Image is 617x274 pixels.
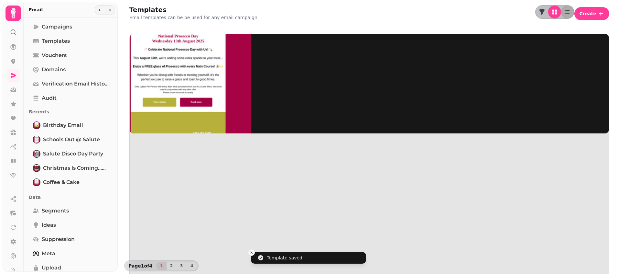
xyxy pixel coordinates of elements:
img: Christmas is Coming...... [33,165,40,171]
img: Coffee & Cake [33,179,40,186]
button: 1 [156,262,167,270]
button: 4 [187,262,197,270]
h2: Templates [129,5,254,14]
span: Salute Disco Day Party [43,150,103,158]
span: Suppression [42,235,75,243]
span: 3 [179,264,184,268]
span: Birthday Email [43,121,83,129]
img: Schools Out @ Salute [33,136,40,143]
a: Salute Disco Day PartySalute Disco Day Party [29,147,113,160]
button: 3 [176,262,187,270]
img: Birthday Email [33,122,40,129]
span: Meta [42,250,55,257]
a: Campaigns [29,20,113,33]
a: Templates [29,35,113,48]
span: Schools Out @ Salute [43,136,100,143]
img: Salute Disco Day Party [33,151,40,157]
a: Schools Out @ SaluteSchools Out @ Salute [29,133,113,146]
button: 2 [166,262,177,270]
span: Upload [42,264,61,272]
span: Ideas [42,221,56,229]
button: Close toast [248,249,255,256]
p: Recents [29,106,113,118]
button: Create [574,7,609,20]
p: Page 1 of 4 [126,263,155,269]
span: 4 [189,264,194,268]
a: Suppression [29,233,113,246]
a: Verification email history [29,77,113,90]
a: Ideas [29,219,113,232]
span: Domains [42,66,66,74]
p: Email templates can be be used for any email campaign [129,14,257,21]
p: Data [29,191,113,203]
span: Coffee & Cake [43,178,80,186]
span: Vouchers [42,51,67,59]
span: Segments [42,207,69,215]
span: Audit [42,94,57,102]
a: Domains [29,63,113,76]
span: Create [579,11,596,16]
a: Meta [29,247,113,260]
span: 1 [159,264,164,268]
span: Campaigns [42,23,72,31]
a: Christmas is Coming......Christmas is Coming...... [29,162,113,175]
img: National Prosecco Day [105,10,251,155]
a: Coffee & CakeCoffee & Cake [29,176,113,189]
a: Birthday EmailBirthday Email [29,119,113,132]
div: Template saved [267,255,302,261]
h2: Email [29,6,43,13]
span: Verification email history [42,80,109,88]
a: Vouchers [29,49,113,62]
span: Templates [42,37,70,45]
a: Audit [29,92,113,105]
span: 2 [169,264,174,268]
nav: Pagination [156,262,197,270]
a: Segments [29,204,113,217]
span: Christmas is Coming...... [43,164,106,172]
